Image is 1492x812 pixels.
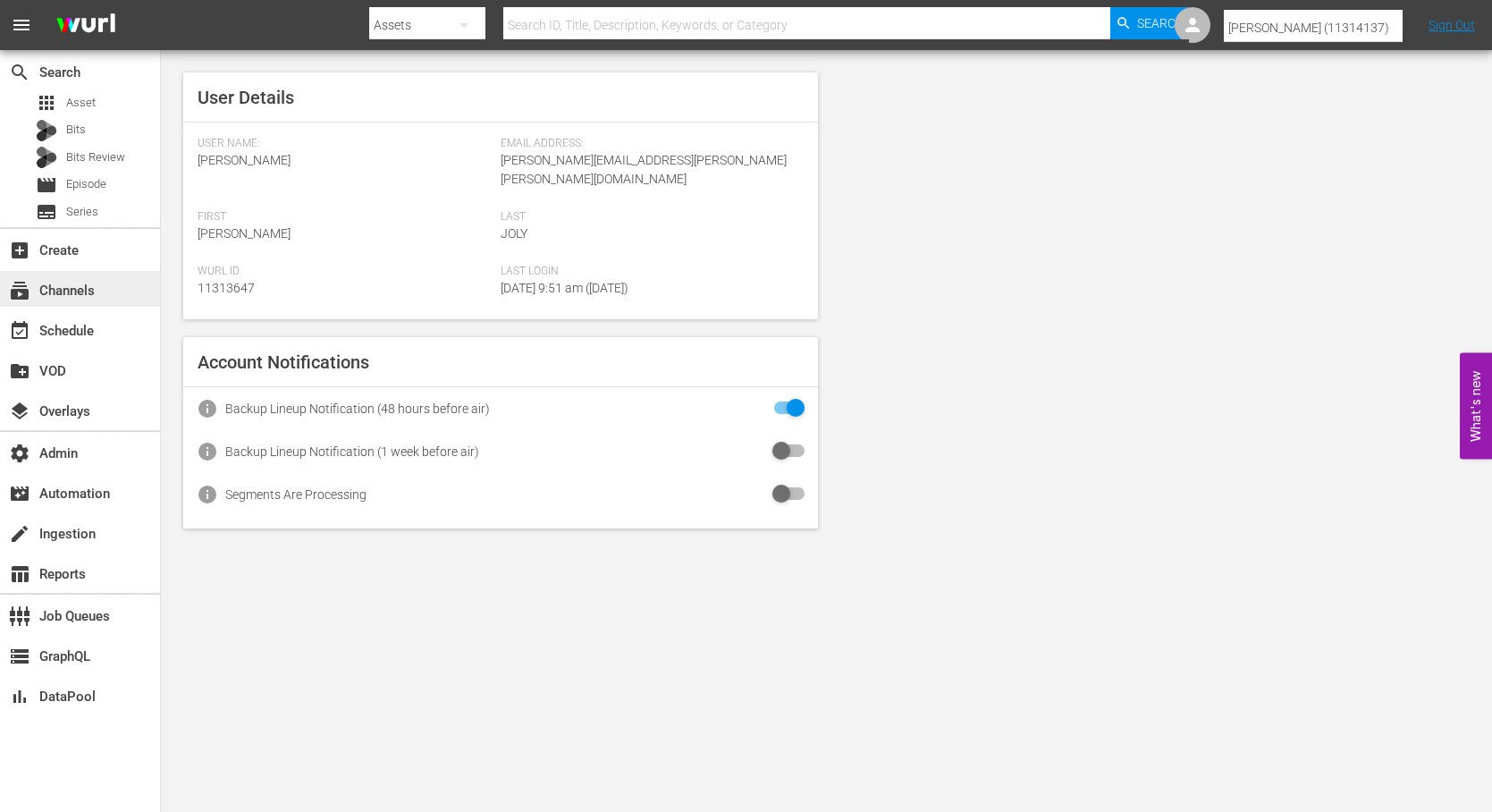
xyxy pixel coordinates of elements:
span: [PERSON_NAME][EMAIL_ADDRESS][PERSON_NAME][PERSON_NAME][DOMAIN_NAME] [501,153,787,186]
span: Search [1137,7,1184,39]
span: Joly [501,226,527,241]
a: Sign Out [1429,18,1475,32]
span: info [197,441,218,462]
span: info [197,398,218,419]
span: User Name: [198,137,492,151]
img: ans4CAIJ8jUAAAAAAAAAAAAAAAAAAAAAAAAgQb4GAAAAAAAAAAAAAAAAAAAAAAAAJMjXAAAAAAAAAAAAAAAAAAAAAAAAgAT5G... [43,4,129,47]
span: Schedule [9,320,30,342]
span: Ingestion [9,523,30,545]
span: info [197,484,218,505]
div: Backup Lineup Notification (48 hours before air) [225,402,490,416]
span: Last Login [501,265,795,279]
span: Account Notifications [198,351,369,373]
span: [PERSON_NAME] [198,226,291,241]
button: Open Feedback Widget [1460,353,1492,460]
span: Bits Review [66,148,125,166]
span: First [198,210,492,224]
span: 11313647 [198,281,255,295]
span: Create [9,240,30,261]
span: Last [501,210,795,224]
span: Bits [66,121,86,139]
span: Reports [9,563,30,585]
span: Search [9,62,30,83]
div: Backup Lineup Notification (1 week before air) [225,444,479,459]
span: Episode [66,175,106,193]
span: Email Address: [501,137,795,151]
div: Bits Review [36,147,57,168]
span: [PERSON_NAME] [198,153,291,167]
span: DataPool [9,686,30,707]
div: Segments Are Processing [225,487,367,502]
span: Job Queues [9,605,30,627]
span: VOD [9,360,30,382]
span: Asset [66,94,96,112]
span: Wurl Id [198,265,492,279]
span: Asset [36,92,57,114]
button: Search [1110,7,1189,39]
span: menu [11,14,32,36]
span: Automation [9,483,30,504]
span: Admin [9,443,30,464]
span: User Details [198,87,294,108]
div: Bits [36,120,57,141]
span: [DATE] 9:51 am ([DATE]) [501,281,628,295]
span: Series [36,201,57,223]
span: GraphQL [9,646,30,667]
span: Series [66,203,98,221]
span: Channels [9,280,30,301]
span: Overlays [9,401,30,422]
span: Episode [36,174,57,196]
